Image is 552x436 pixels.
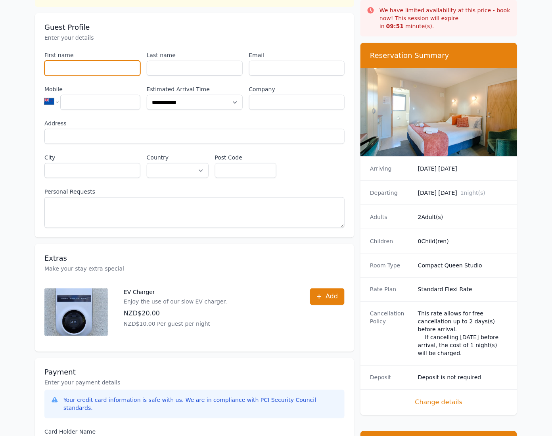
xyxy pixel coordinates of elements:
label: Mobile [44,85,140,93]
dt: Deposit [370,374,412,382]
label: Country [147,154,209,161]
label: Estimated Arrival Time [147,85,243,93]
dd: 0 Child(ren) [418,237,508,245]
p: We have limited availability at this price - book now! This session will expire in minute(s). [379,6,511,30]
p: Make your stay extra special [44,265,345,273]
h3: Reservation Summary [370,51,508,60]
p: Enter your details [44,34,345,42]
label: Card Holder Name [44,428,345,436]
h3: Payment [44,368,345,377]
dt: Arriving [370,165,412,173]
dd: 2 Adult(s) [418,213,508,221]
label: First name [44,51,140,59]
dd: Compact Queen Studio [418,261,508,269]
dt: Departing [370,189,412,197]
label: Post Code [215,154,277,161]
dt: Adults [370,213,412,221]
label: Email [249,51,345,59]
label: City [44,154,140,161]
button: Add [310,288,345,305]
p: EV Charger [124,288,227,296]
img: Compact Queen Studio [360,68,517,156]
label: Address [44,119,345,127]
dt: Room Type [370,261,412,269]
dt: Children [370,237,412,245]
dt: Cancellation Policy [370,310,412,357]
label: Last name [147,51,243,59]
dd: Deposit is not required [418,374,508,382]
dd: Standard Flexi Rate [418,286,508,294]
p: Enjoy the use of our slow EV charger. [124,298,227,306]
p: NZD$20.00 [124,309,227,319]
div: This rate allows for free cancellation up to 2 days(s) before arrival. If cancelling [DATE] befor... [418,310,508,357]
label: Personal Requests [44,188,345,196]
h3: Extras [44,254,345,263]
dt: Rate Plan [370,286,412,294]
label: Company [249,85,345,93]
span: Change details [370,398,508,407]
div: Your credit card information is safe with us. We are in compliance with PCI Security Council stan... [63,396,338,412]
p: Enter your payment details [44,379,345,387]
span: 1 night(s) [460,190,485,196]
dd: [DATE] [DATE] [418,189,508,197]
h3: Guest Profile [44,23,345,32]
img: EV Charger [44,288,108,336]
span: Add [326,292,338,302]
strong: 09 : 51 [386,23,404,29]
dd: [DATE] [DATE] [418,165,508,173]
p: NZD$10.00 Per guest per night [124,320,227,328]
